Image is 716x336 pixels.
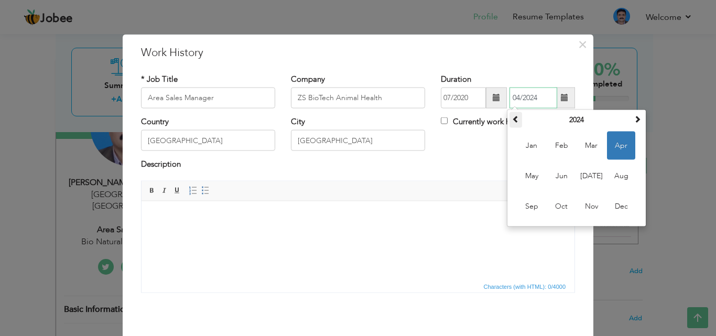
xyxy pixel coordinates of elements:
[141,45,575,60] h3: Work History
[634,115,641,123] span: Next Year
[509,88,557,109] input: Present
[607,132,635,160] span: Apr
[141,116,169,127] label: Country
[187,185,199,196] a: Insert/Remove Numbered List
[141,159,181,170] label: Description
[517,162,546,190] span: May
[441,117,448,124] input: Currently work here
[547,162,576,190] span: Jun
[482,281,568,291] span: Characters (with HTML): 0/4000
[291,73,325,84] label: Company
[577,162,605,190] span: [DATE]
[441,88,486,109] input: From
[200,185,211,196] a: Insert/Remove Bulleted List
[482,281,569,291] div: Statistics
[577,192,605,221] span: Nov
[522,112,631,128] th: Select Year
[517,192,546,221] span: Sep
[607,162,635,190] span: Aug
[607,192,635,221] span: Dec
[141,73,178,84] label: * Job Title
[512,115,519,123] span: Previous Year
[159,185,170,196] a: Italic
[171,185,183,196] a: Underline
[291,116,305,127] label: City
[547,192,576,221] span: Oct
[441,73,471,84] label: Duration
[578,35,587,53] span: ×
[142,201,574,279] iframe: Rich Text Editor, workEditor
[574,36,591,52] button: Close
[577,132,605,160] span: Mar
[517,132,546,160] span: Jan
[441,116,521,127] label: Currently work here
[547,132,576,160] span: Feb
[146,185,158,196] a: Bold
